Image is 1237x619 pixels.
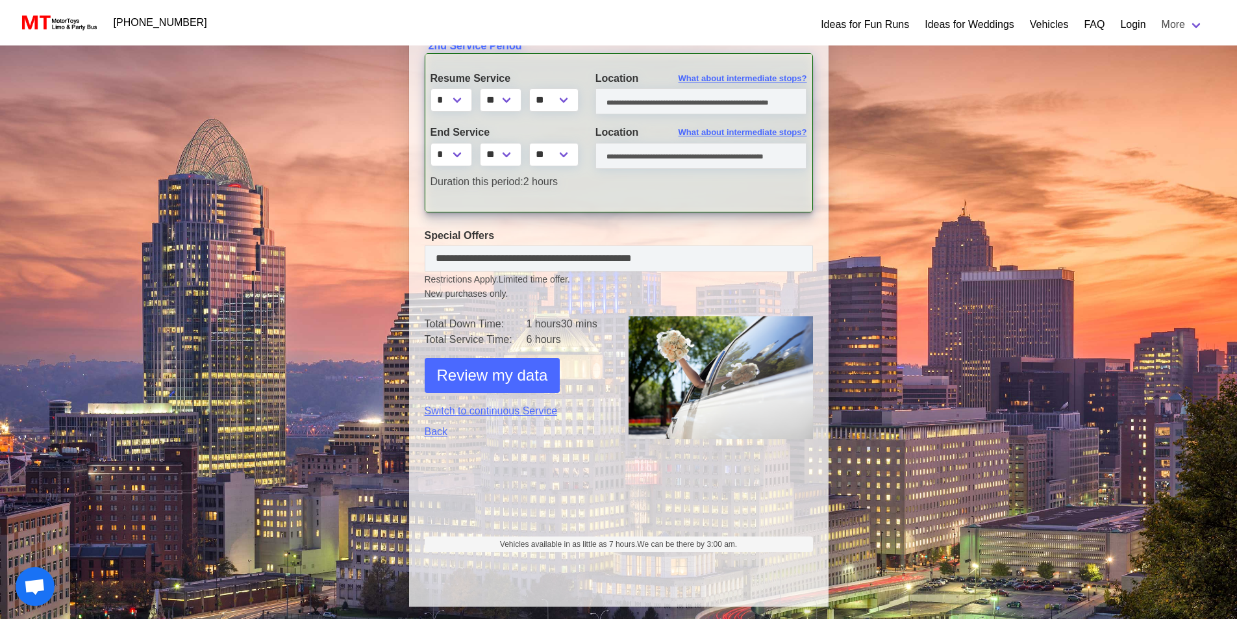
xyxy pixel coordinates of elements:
[431,176,523,187] span: Duration this period:
[425,316,527,332] td: Total Down Time:
[1084,17,1105,32] a: FAQ
[431,71,576,86] label: Resume Service
[821,17,909,32] a: Ideas for Fun Runs
[421,174,586,190] div: 2 hours
[425,403,609,419] a: Switch to continuous Service
[526,332,608,347] td: 6 hours
[18,14,98,32] img: MotorToys Logo
[425,274,813,301] small: Restrictions Apply.
[637,540,737,549] span: We can be there by 3:00 am.
[595,71,807,86] label: Location
[1030,17,1069,32] a: Vehicles
[425,287,813,301] span: New purchases only.
[561,318,597,329] span: 30 mins
[425,424,609,440] a: Back
[595,125,807,140] label: Location
[526,316,608,332] td: 1 hours
[425,332,527,347] td: Total Service Time:
[437,364,548,387] span: Review my data
[679,126,807,139] span: What about intermediate stops?
[629,316,813,439] img: 1.png
[1154,12,1211,38] a: More
[679,72,807,85] span: What about intermediate stops?
[925,17,1014,32] a: Ideas for Weddings
[1120,17,1145,32] a: Login
[500,538,737,550] span: Vehicles available in as little as 7 hours.
[425,358,560,393] button: Review my data
[425,228,813,244] label: Special Offers
[106,10,215,36] a: [PHONE_NUMBER]
[499,273,570,286] span: Limited time offer.
[16,567,55,606] div: Open chat
[431,125,576,140] label: End Service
